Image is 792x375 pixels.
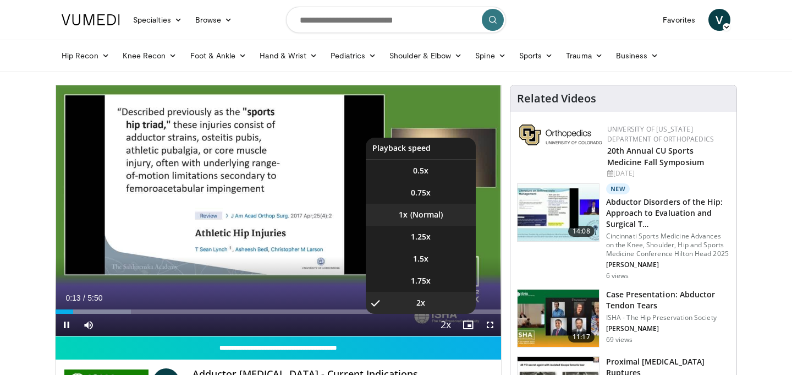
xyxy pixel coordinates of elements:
[55,45,116,67] a: Hip Recon
[517,183,730,280] a: 14:08 New Abductor Disorders of the Hip: Approach to Evaluation and Surgical T… Cincinnati Sports...
[606,232,730,258] p: Cincinnati Sports Medicine Advances on the Knee, Shoulder, Hip and Sports Medicine Conference Hil...
[609,45,665,67] a: Business
[607,169,728,178] div: [DATE]
[656,9,702,31] a: Favorites
[517,92,596,105] h4: Related Videos
[607,145,704,167] a: 20th Annual CU Sports Medicine Fall Symposium
[399,209,408,220] span: 1x
[324,45,383,67] a: Pediatrics
[411,187,431,198] span: 0.75x
[568,226,595,237] span: 14:08
[286,7,506,33] input: Search topics, interventions
[469,45,512,67] a: Spine
[56,85,501,336] video-js: Video Player
[78,314,100,336] button: Mute
[606,271,629,280] p: 6 views
[413,165,428,176] span: 0.5x
[435,314,457,336] button: Playback Rate
[606,197,730,230] h3: Abductor Disorders of the Hip: Approach to Evaluation and Surgical T…
[184,45,254,67] a: Foot & Ankle
[708,9,730,31] a: V
[253,45,324,67] a: Hand & Wrist
[457,314,479,336] button: Enable picture-in-picture mode
[189,9,239,31] a: Browse
[127,9,189,31] a: Specialties
[411,231,431,242] span: 1.25x
[413,253,428,264] span: 1.5x
[116,45,184,67] a: Knee Recon
[62,14,120,25] img: VuMedi Logo
[607,124,714,144] a: University of [US_STATE] Department of Orthopaedics
[606,335,633,344] p: 69 views
[606,324,730,333] p: [PERSON_NAME]
[606,183,630,194] p: New
[518,184,599,241] img: 757a7d4a-c424-42a7-97b3-d3b84f337efe.150x105_q85_crop-smart_upscale.jpg
[479,314,501,336] button: Fullscreen
[559,45,609,67] a: Trauma
[87,294,102,302] span: 5:50
[56,314,78,336] button: Pause
[83,294,85,302] span: /
[606,260,730,269] p: [PERSON_NAME]
[513,45,560,67] a: Sports
[56,309,501,314] div: Progress Bar
[568,331,595,343] span: 11:17
[606,313,730,322] p: ISHA - The Hip Preservation Society
[416,297,425,308] span: 2x
[606,289,730,311] h3: Case Presentation: Abductor Tendon Tears
[517,289,730,347] a: 11:17 Case Presentation: Abductor Tendon Tears ISHA - The Hip Preservation Society [PERSON_NAME] ...
[383,45,469,67] a: Shoulder & Elbow
[65,294,80,302] span: 0:13
[411,275,431,286] span: 1.75x
[519,124,602,145] img: 355603a8-37da-49b6-856f-e00d7e9307d3.png.150x105_q85_autocrop_double_scale_upscale_version-0.2.png
[518,290,599,347] img: 009c64ab-db01-42ae-9662-8b568e724465.150x105_q85_crop-smart_upscale.jpg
